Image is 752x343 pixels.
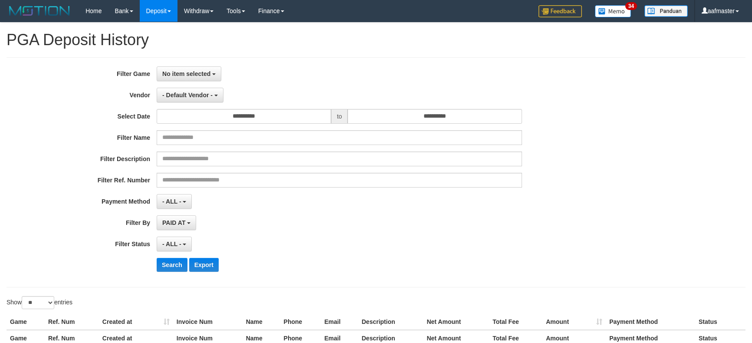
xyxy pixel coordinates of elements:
[489,314,542,330] th: Total Fee
[162,241,181,247] span: - ALL -
[7,4,72,17] img: MOTION_logo.png
[280,314,321,330] th: Phone
[331,109,348,124] span: to
[162,219,185,226] span: PAID AT
[695,314,745,330] th: Status
[157,215,196,230] button: PAID AT
[358,314,423,330] th: Description
[189,258,219,272] button: Export
[7,314,45,330] th: Game
[321,314,358,330] th: Email
[157,237,192,251] button: - ALL -
[99,314,173,330] th: Created at
[595,5,631,17] img: Button%20Memo.svg
[625,2,637,10] span: 34
[542,314,606,330] th: Amount
[157,258,187,272] button: Search
[22,296,54,309] select: Showentries
[7,31,745,49] h1: PGA Deposit History
[539,5,582,17] img: Feedback.jpg
[243,314,280,330] th: Name
[423,314,489,330] th: Net Amount
[162,92,213,99] span: - Default Vendor -
[7,296,72,309] label: Show entries
[45,314,99,330] th: Ref. Num
[606,314,695,330] th: Payment Method
[644,5,688,17] img: panduan.png
[173,314,243,330] th: Invoice Num
[157,66,221,81] button: No item selected
[162,70,210,77] span: No item selected
[157,194,192,209] button: - ALL -
[162,198,181,205] span: - ALL -
[157,88,223,102] button: - Default Vendor -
